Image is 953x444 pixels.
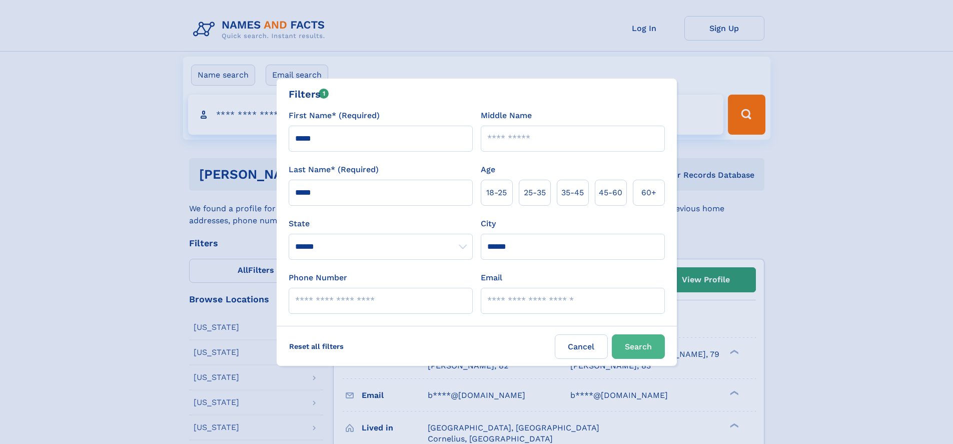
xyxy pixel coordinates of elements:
label: Reset all filters [283,334,350,358]
span: 35‑45 [561,187,584,199]
span: 45‑60 [599,187,622,199]
label: Phone Number [289,272,347,284]
label: City [481,218,496,230]
label: First Name* (Required) [289,110,380,122]
label: Cancel [555,334,608,359]
label: Middle Name [481,110,532,122]
button: Search [612,334,665,359]
span: 60+ [641,187,656,199]
span: 25‑35 [524,187,546,199]
div: Filters [289,87,329,102]
label: Age [481,164,495,176]
label: State [289,218,473,230]
span: 18‑25 [486,187,507,199]
label: Email [481,272,502,284]
label: Last Name* (Required) [289,164,379,176]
